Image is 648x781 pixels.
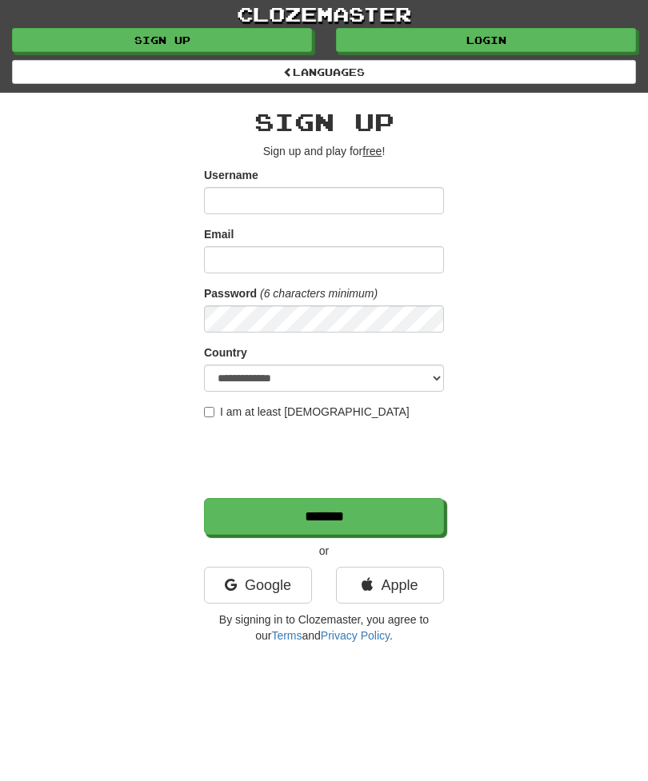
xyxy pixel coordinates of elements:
[204,567,312,604] a: Google
[204,543,444,559] p: or
[204,226,234,242] label: Email
[336,567,444,604] a: Apple
[204,109,444,135] h2: Sign up
[204,428,447,490] iframe: reCAPTCHA
[204,345,247,361] label: Country
[260,287,378,300] em: (6 characters minimum)
[12,60,636,84] a: Languages
[204,407,214,417] input: I am at least [DEMOGRAPHIC_DATA]
[204,404,410,420] label: I am at least [DEMOGRAPHIC_DATA]
[204,285,257,301] label: Password
[204,143,444,159] p: Sign up and play for !
[12,28,312,52] a: Sign up
[321,629,390,642] a: Privacy Policy
[362,145,382,157] u: free
[204,612,444,644] p: By signing in to Clozemaster, you agree to our and .
[336,28,636,52] a: Login
[204,167,258,183] label: Username
[271,629,302,642] a: Terms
